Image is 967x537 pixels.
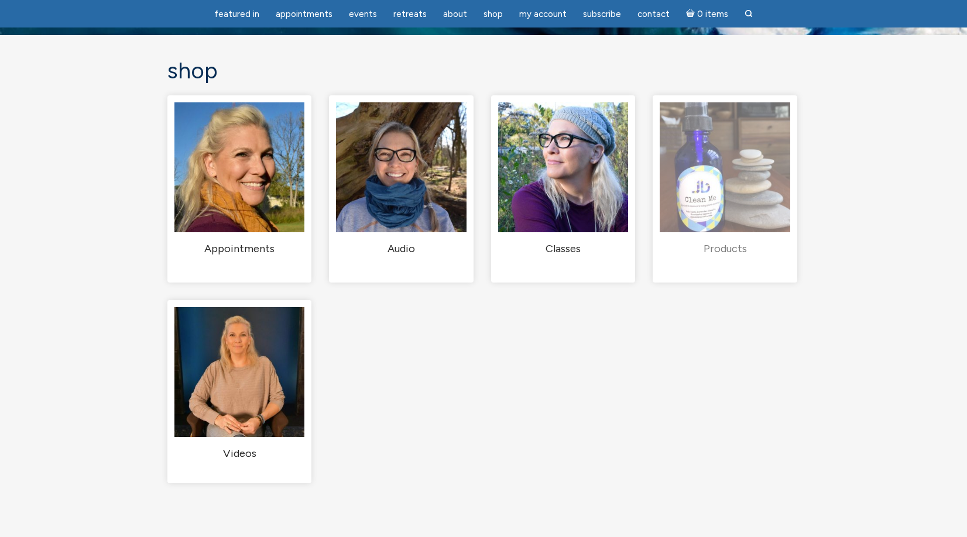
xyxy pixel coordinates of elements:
img: Products [660,102,790,232]
span: 0 items [697,10,728,19]
a: featured in [207,3,266,26]
a: My Account [512,3,574,26]
a: Shop [476,3,510,26]
a: Visit product category Audio [336,102,466,256]
a: Appointments [269,3,340,26]
a: Cart0 items [679,2,735,26]
span: featured in [214,9,259,19]
a: About [436,3,474,26]
i: Cart [686,9,697,19]
span: Appointments [276,9,332,19]
h1: Shop [167,58,800,84]
h2: Products [660,242,790,256]
span: About [443,9,467,19]
span: Events [349,9,377,19]
a: Visit product category Products [660,102,790,256]
a: Visit product category Classes [498,102,628,256]
span: My Account [519,9,567,19]
a: Visit product category Videos [174,307,304,461]
span: Retreats [393,9,427,19]
a: Visit product category Appointments [174,102,304,256]
h2: Videos [174,447,304,461]
a: Retreats [386,3,434,26]
h2: Appointments [174,242,304,256]
img: Classes [498,102,628,232]
span: Shop [483,9,503,19]
a: Contact [630,3,677,26]
a: Subscribe [576,3,628,26]
img: Appointments [174,102,304,232]
h2: Classes [498,242,628,256]
h2: Audio [336,242,466,256]
span: Subscribe [583,9,621,19]
a: Events [342,3,384,26]
img: Videos [174,307,304,437]
span: Contact [637,9,670,19]
img: Audio [336,102,466,232]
